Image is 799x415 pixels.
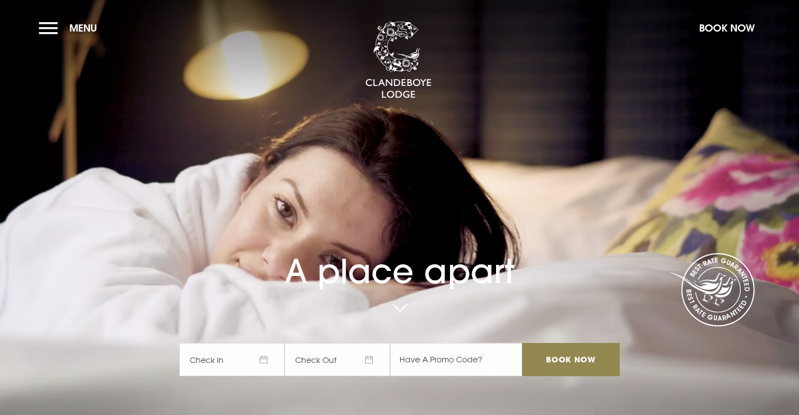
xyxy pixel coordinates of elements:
[69,22,97,34] span: Menu
[522,343,620,376] input: Book Now
[39,16,103,40] button: Menu
[179,343,285,376] span: Check In
[285,343,390,376] span: Check Out
[390,343,522,376] input: Have A Promo Code?
[365,22,432,99] img: Clandeboye Lodge
[179,226,620,291] h1: A place apart
[694,16,760,40] button: Book Now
